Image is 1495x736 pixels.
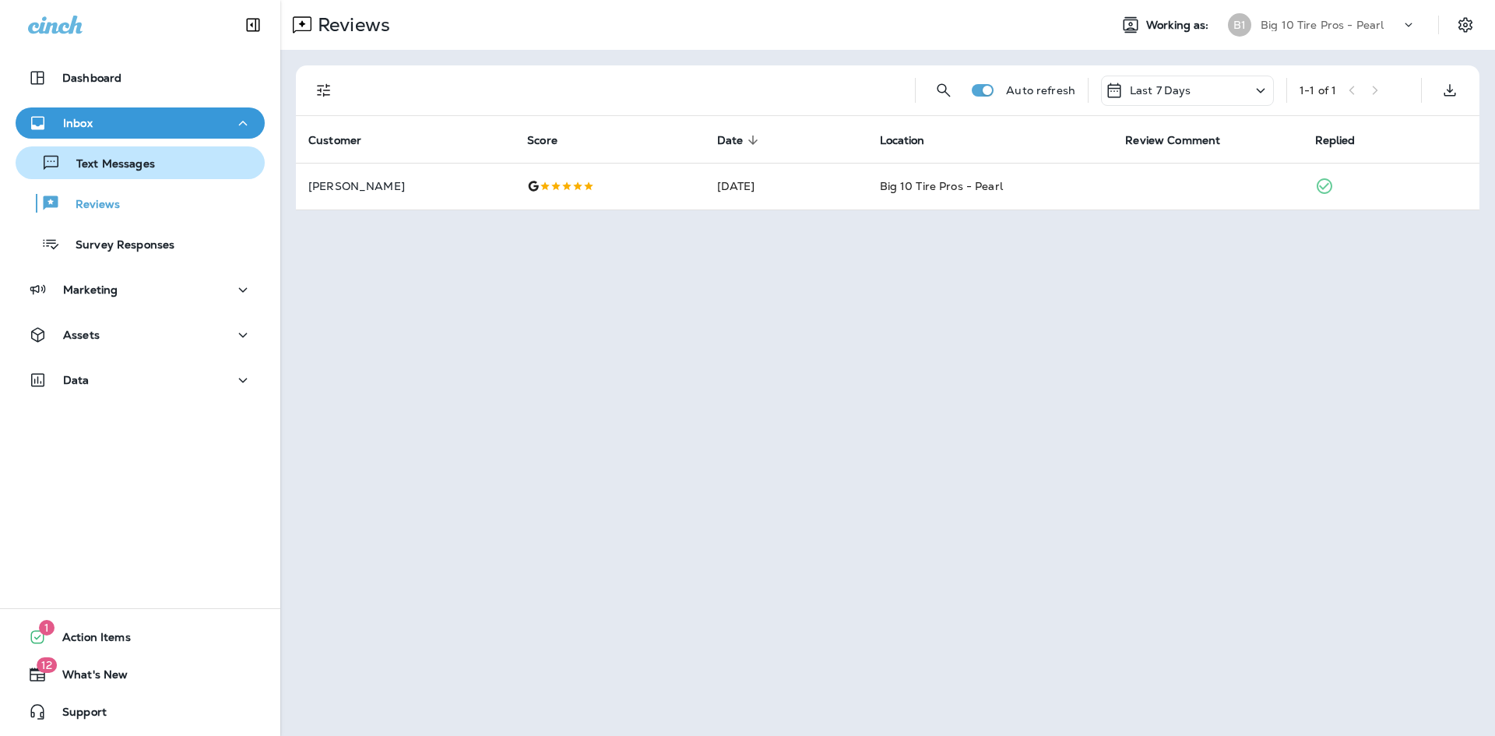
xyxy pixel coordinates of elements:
[1300,84,1336,97] div: 1 - 1 of 1
[47,706,107,724] span: Support
[16,107,265,139] button: Inbox
[60,198,120,213] p: Reviews
[61,157,155,172] p: Text Messages
[16,227,265,260] button: Survey Responses
[928,75,959,106] button: Search Reviews
[1125,134,1220,147] span: Review Comment
[16,696,265,727] button: Support
[1315,134,1356,147] span: Replied
[717,134,744,147] span: Date
[63,117,93,129] p: Inbox
[47,668,128,687] span: What's New
[1434,75,1465,106] button: Export as CSV
[60,238,174,253] p: Survey Responses
[231,9,275,40] button: Collapse Sidebar
[1315,133,1376,147] span: Replied
[16,364,265,396] button: Data
[1451,11,1479,39] button: Settings
[63,374,90,386] p: Data
[527,133,578,147] span: Score
[16,659,265,690] button: 12What's New
[37,657,57,673] span: 12
[880,134,925,147] span: Location
[16,622,265,653] button: 1Action Items
[308,133,382,147] span: Customer
[308,75,339,106] button: Filters
[311,13,390,37] p: Reviews
[16,146,265,179] button: Text Messages
[1125,133,1240,147] span: Review Comment
[16,62,265,93] button: Dashboard
[880,179,1003,193] span: Big 10 Tire Pros - Pearl
[717,133,764,147] span: Date
[705,163,867,210] td: [DATE]
[1130,84,1191,97] p: Last 7 Days
[1146,19,1212,32] span: Working as:
[62,72,121,84] p: Dashboard
[880,133,945,147] span: Location
[1228,13,1251,37] div: B1
[1261,19,1384,31] p: Big 10 Tire Pros - Pearl
[16,319,265,350] button: Assets
[63,283,118,296] p: Marketing
[47,631,131,650] span: Action Items
[63,329,100,341] p: Assets
[308,180,502,192] p: [PERSON_NAME]
[16,274,265,305] button: Marketing
[39,620,55,636] span: 1
[1006,84,1075,97] p: Auto refresh
[527,134,558,147] span: Score
[308,134,361,147] span: Customer
[16,187,265,220] button: Reviews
